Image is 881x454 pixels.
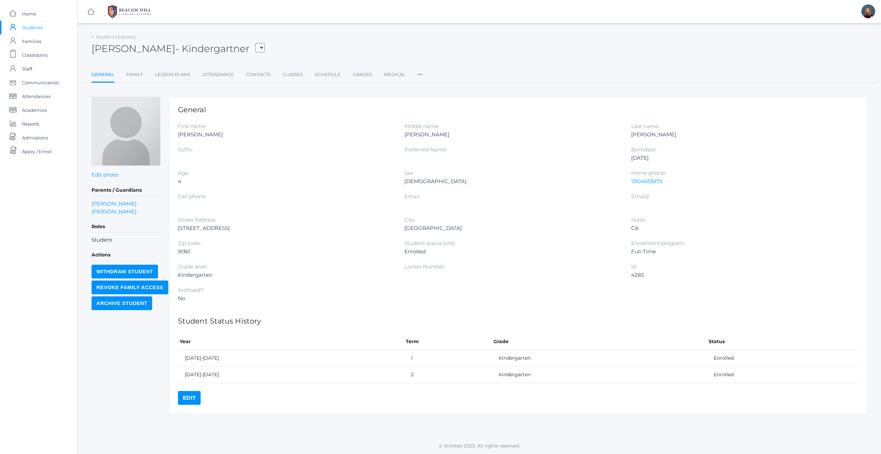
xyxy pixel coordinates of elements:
label: Student status (old): [404,240,456,246]
div: Lindsay Leeds [861,4,875,18]
img: 1_BHCALogos-05.png [104,3,155,20]
label: Email: [404,193,420,200]
div: No [178,294,394,303]
a: Schedule [315,68,341,82]
td: 1 [404,350,491,367]
h1: Student Status History [178,317,858,325]
span: Students [22,21,42,34]
td: Enrolled [707,367,858,383]
th: Grade [492,334,707,350]
label: Preferred Name: [404,146,447,153]
div: [DEMOGRAPHIC_DATA] [404,177,620,186]
a: Classes [283,68,303,82]
a: Contacts [246,68,270,82]
span: Attendances [22,89,51,103]
label: Suffix: [178,146,193,153]
label: Street Address: [178,217,216,223]
label: Id: [631,263,637,270]
td: Kindergarten [492,367,707,383]
div: [PERSON_NAME] [404,130,620,139]
span: Families [22,34,41,48]
span: Home [22,7,36,21]
td: [DATE]-[DATE] [178,350,404,367]
th: Year [178,334,404,350]
label: Archived?: [178,287,204,293]
span: Reports [22,117,39,131]
a: Student Directory [96,34,136,40]
a: Family [126,68,143,82]
span: Apply / Enroll [22,145,52,158]
li: Student [92,236,160,244]
th: Status [707,334,858,350]
label: Enrollment program: [631,240,685,246]
label: Locker Number: [404,263,446,270]
span: Classrooms [22,48,47,62]
label: State: [631,217,646,223]
div: [STREET_ADDRESS] [178,224,394,232]
div: Full-Time [631,247,847,256]
th: Term [404,334,491,350]
span: Communication [22,76,59,89]
div: 4 [178,177,394,186]
td: [DATE]-[DATE] [178,367,404,383]
a: Attendance [202,68,234,82]
div: Enrolled [404,247,620,256]
input: Archive Student [92,296,152,310]
a: Medical [384,68,405,82]
h1: General [178,106,858,114]
div: [PERSON_NAME] [631,130,847,139]
a: Grades [353,68,372,82]
td: Enrolled [707,350,858,367]
a: [PERSON_NAME] [92,208,137,215]
div: [PERSON_NAME] [178,130,394,139]
h5: Roles [92,221,160,233]
h2: [PERSON_NAME] [92,43,265,54]
label: Last name: [631,123,659,129]
a: Edit photo [92,171,118,178]
input: Withdraw Student [92,265,158,278]
div: CA [631,224,847,232]
div: 4285 [631,271,847,279]
label: Middle name: [404,123,439,129]
img: Elias Zacharia [92,97,160,166]
a: [PERSON_NAME] [92,200,137,208]
label: Home phone: [631,170,666,176]
input: Revoke Family Access [92,281,168,294]
label: Cell phone: [178,193,206,200]
p: © Scholae 2025. All rights reserved. [78,442,881,449]
label: Zip code: [178,240,201,246]
td: 2 [404,367,491,383]
label: First name: [178,123,206,129]
h5: Parents / Guardians [92,184,160,196]
span: Staff [22,62,32,76]
span: Admissions [22,131,48,145]
div: [DATE] [631,154,847,162]
label: Sex: [404,170,414,176]
div: [GEOGRAPHIC_DATA] [404,224,620,232]
h5: Actions [92,249,160,261]
div: Kindergarten [178,271,394,279]
a: General [92,68,114,83]
td: Kindergarten [492,350,707,367]
div: 91361 [178,247,394,256]
span: - Kindergartner [176,43,250,54]
a: 13104653979 [631,178,662,184]
a: Lesson Plans [155,68,190,82]
span: Academics [22,103,47,117]
a: Edit [178,391,201,405]
label: Email2: [631,193,650,200]
label: City: [404,217,415,223]
label: Grade level: [178,263,208,270]
label: Age: [178,170,189,176]
label: Birthdate: [631,146,657,153]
